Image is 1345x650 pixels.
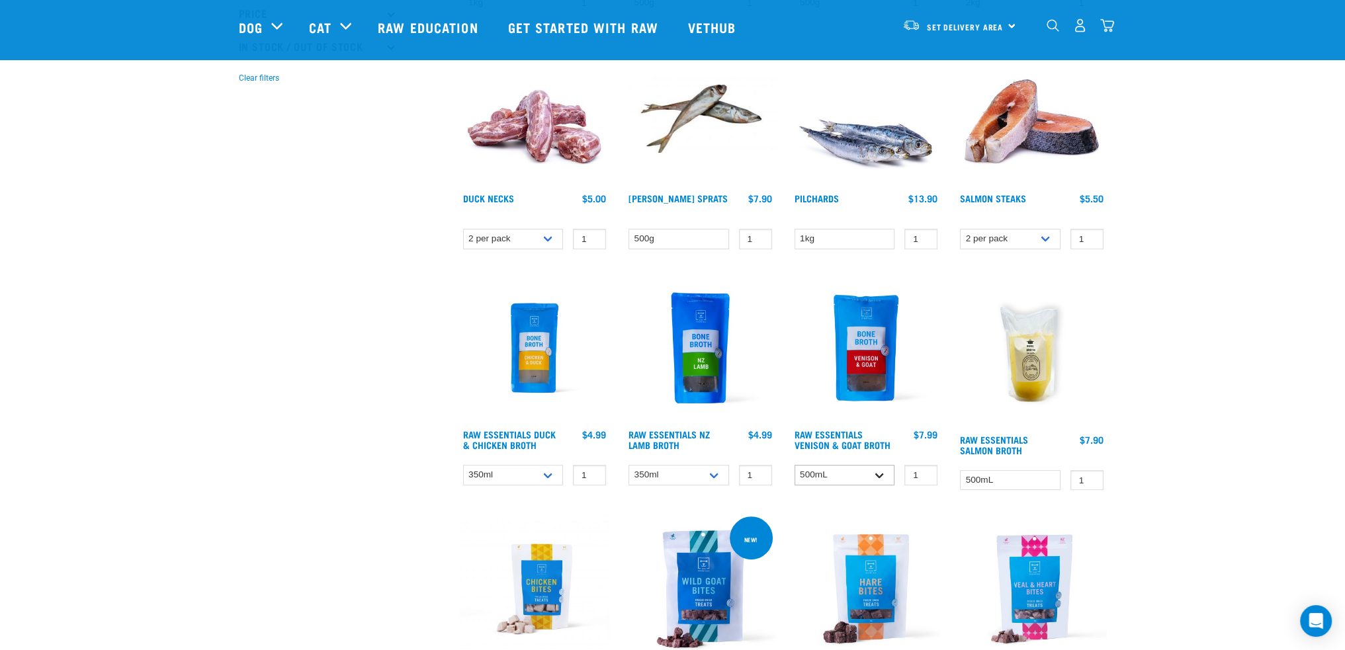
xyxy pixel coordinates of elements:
[495,1,675,54] a: Get started with Raw
[629,432,710,447] a: Raw Essentials NZ Lamb Broth
[927,24,1004,29] span: Set Delivery Area
[463,432,556,447] a: Raw Essentials Duck & Chicken Broth
[957,273,1107,428] img: Salmon Broth
[625,273,775,423] img: Raw Essentials New Zealand Lamb Bone Broth For Cats & Dogs
[904,465,937,485] input: 1
[791,37,941,187] img: Four Whole Pilchards
[1100,19,1114,32] img: home-icon@2x.png
[960,437,1028,452] a: Raw Essentials Salmon Broth
[1070,229,1104,249] input: 1
[582,193,606,204] div: $5.00
[629,196,728,200] a: [PERSON_NAME] Sprats
[625,37,775,187] img: Jack Mackarel Sparts Raw Fish For Dogs
[739,229,772,249] input: 1
[582,429,606,440] div: $4.99
[365,1,494,54] a: Raw Education
[573,229,606,249] input: 1
[739,465,772,485] input: 1
[239,72,279,84] button: Clear filters
[460,273,610,423] img: RE Product Shoot 2023 Nov8793 1
[957,37,1107,187] img: 1148 Salmon Steaks 01
[460,37,610,187] img: Pile Of Duck Necks For Pets
[1080,434,1104,445] div: $7.90
[902,19,920,31] img: van-moving.png
[1300,605,1332,637] div: Open Intercom Messenger
[738,530,763,549] div: new!
[1073,19,1087,32] img: user.png
[239,17,263,37] a: Dog
[795,432,890,447] a: Raw Essentials Venison & Goat Broth
[791,273,941,423] img: Raw Essentials Venison Goat Novel Protein Hypoallergenic Bone Broth Cats & Dogs
[573,465,606,485] input: 1
[748,429,772,440] div: $4.99
[748,193,772,204] div: $7.90
[463,196,514,200] a: Duck Necks
[1070,470,1104,491] input: 1
[1080,193,1104,204] div: $5.50
[1047,19,1059,32] img: home-icon-1@2x.png
[908,193,937,204] div: $13.90
[960,196,1026,200] a: Salmon Steaks
[914,429,937,440] div: $7.99
[904,229,937,249] input: 1
[309,17,331,37] a: Cat
[795,196,839,200] a: Pilchards
[675,1,753,54] a: Vethub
